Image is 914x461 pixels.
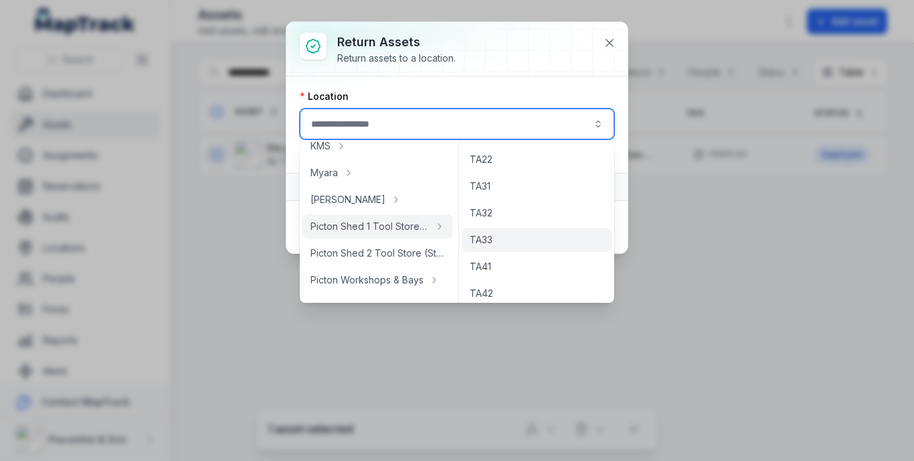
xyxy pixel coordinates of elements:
span: Myara [310,166,338,180]
span: TA32 [470,206,492,220]
button: Assets1 [286,174,628,200]
span: Picton Shed 1 Tool Store (Storage) [310,220,429,233]
span: [PERSON_NAME] [310,193,385,206]
span: Picton Shed 2 Tool Store (Storage) [310,247,445,260]
span: TA41 [470,260,491,273]
span: Picton Workshops & Bays [310,273,424,287]
span: TA42 [470,287,493,300]
span: KMS [310,139,331,153]
span: Repair - Misc Supplier [310,300,408,314]
span: TA33 [470,233,492,247]
h3: Return assets [337,33,456,52]
label: Location [300,90,349,103]
div: Return assets to a location. [337,52,456,65]
span: TA31 [470,180,490,193]
span: TA22 [470,153,492,166]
